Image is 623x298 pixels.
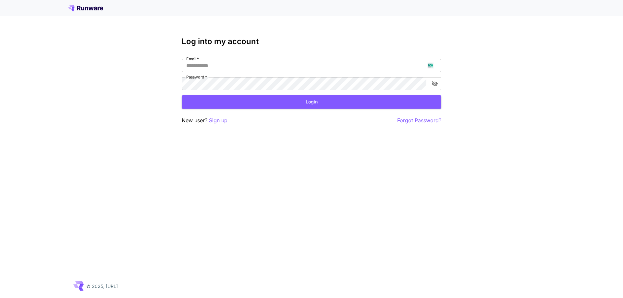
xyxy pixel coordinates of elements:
[186,74,207,80] label: Password
[209,116,227,125] button: Sign up
[429,78,441,89] button: toggle password visibility
[186,56,199,62] label: Email
[182,95,441,109] button: Login
[182,116,227,125] p: New user?
[182,37,441,46] h3: Log into my account
[86,283,118,290] p: © 2025, [URL]
[397,116,441,125] button: Forgot Password?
